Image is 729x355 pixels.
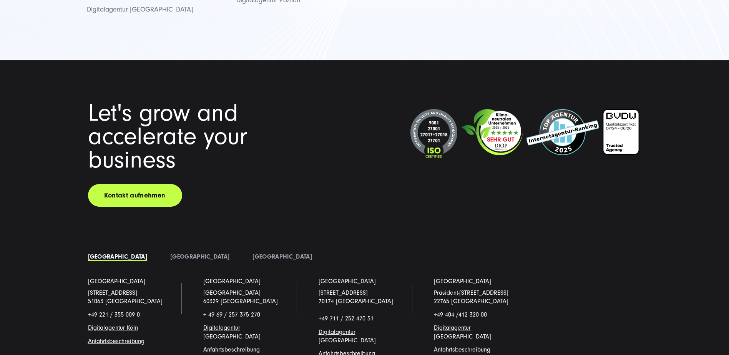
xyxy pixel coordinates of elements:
span: +49 711 / 252 470 51 [319,315,374,322]
a: Anfahrtsbeschreibung [434,346,490,353]
a: Digitalagentur [GEOGRAPHIC_DATA] [434,324,491,340]
a: 60329 [GEOGRAPHIC_DATA] [203,298,278,305]
a: [STREET_ADDRESS] [88,289,137,296]
a: n [135,324,138,331]
a: Kontakt aufnehmen [88,184,182,207]
span: +49 404 / [434,311,487,318]
img: Klimaneutrales Unternehmen SUNZINET GmbH [461,109,523,155]
a: [GEOGRAPHIC_DATA] [203,277,261,285]
span: g [203,346,260,353]
img: BVDW-Zertifizierung-Weiß [603,109,639,155]
a: [STREET_ADDRESS] [319,289,368,296]
a: Anfahrtsbeschreibun [203,346,256,353]
a: 51063 [GEOGRAPHIC_DATA] [88,298,163,305]
a: 70174 [GEOGRAPHIC_DATA] [319,298,393,305]
span: Let's grow and accelerate your business [88,99,247,174]
img: Top Internetagentur und Full Service Digitalagentur SUNZINET - 2024 [526,109,599,155]
p: +49 221 / 355 009 0 [88,310,180,319]
div: Digitalagentur [GEOGRAPHIC_DATA] [87,4,193,16]
a: [GEOGRAPHIC_DATA] [252,253,312,260]
a: Digitalagentur [GEOGRAPHIC_DATA] [319,328,376,344]
img: ISO-Siegel_2024_dunkel [410,109,457,159]
a: Anfahrtsbeschreibung [88,338,144,345]
p: Präsident-[STREET_ADDRESS] 22765 [GEOGRAPHIC_DATA] [434,289,526,306]
a: [GEOGRAPHIC_DATA] [170,253,229,260]
a: [GEOGRAPHIC_DATA] [319,277,376,285]
a: Digitalagentur [GEOGRAPHIC_DATA] [203,324,261,340]
span: 412 320 00 [458,311,487,318]
span: + 49 69 / 257 375 270 [203,311,260,318]
a: Digitalagentur Köl [88,324,135,331]
a: [GEOGRAPHIC_DATA] [88,277,145,285]
span: [GEOGRAPHIC_DATA] [203,289,261,296]
a: [GEOGRAPHIC_DATA] [434,277,491,285]
a: [GEOGRAPHIC_DATA] [88,253,147,260]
